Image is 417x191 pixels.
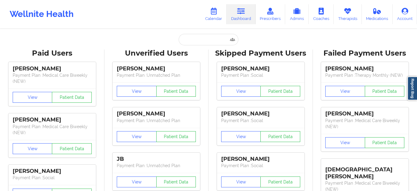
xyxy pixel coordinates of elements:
button: Patient Data [365,86,405,97]
a: Medications [362,4,393,24]
div: Skipped Payment Users [213,49,309,58]
a: Report Bug [407,76,417,100]
button: View [13,143,53,154]
button: View [325,137,365,148]
button: View [221,86,261,97]
a: Calendar [201,4,227,24]
div: [PERSON_NAME] [221,110,300,117]
div: [PERSON_NAME] [325,110,404,117]
button: View [117,176,157,187]
p: Payment Plan : Medical Care Biweekly (NEW) [325,118,404,130]
p: Payment Plan : Medical Care Biweekly (NEW) [13,124,92,136]
button: View [325,86,365,97]
p: Payment Plan : Therapy Monthly (NEW) [325,72,404,78]
div: [PERSON_NAME] [117,65,196,72]
div: JB [117,156,196,163]
a: Prescribers [256,4,285,24]
p: Payment Plan : Medical Care Biweekly (NEW) [13,72,92,84]
div: Failed Payment Users [317,49,413,58]
button: Patient Data [52,92,92,103]
button: Patient Data [260,131,300,142]
button: Patient Data [260,86,300,97]
button: View [117,131,157,142]
p: Payment Plan : Social [221,118,300,124]
div: [PERSON_NAME] [221,65,300,72]
a: Coaches [309,4,334,24]
button: View [13,92,53,103]
p: Payment Plan : Social [221,72,300,78]
p: Payment Plan : Social [221,163,300,169]
button: View [221,131,261,142]
button: Patient Data [156,131,196,142]
div: [PERSON_NAME] [221,156,300,163]
div: [PERSON_NAME] [13,116,92,123]
div: [PERSON_NAME] [13,65,92,72]
a: Therapists [334,4,362,24]
div: [DEMOGRAPHIC_DATA][PERSON_NAME] [325,162,404,180]
button: Patient Data [156,176,196,187]
p: Payment Plan : Social [13,175,92,181]
p: Payment Plan : Unmatched Plan [117,163,196,169]
div: [PERSON_NAME] [13,168,92,175]
div: [PERSON_NAME] [325,65,404,72]
p: Payment Plan : Unmatched Plan [117,118,196,124]
button: Patient Data [156,86,196,97]
a: Dashboard [227,4,256,24]
p: Payment Plan : Unmatched Plan [117,72,196,78]
div: Paid Users [4,49,100,58]
a: Account [393,4,417,24]
button: Patient Data [52,143,92,154]
button: Patient Data [260,176,300,187]
div: [PERSON_NAME] [117,110,196,117]
button: View [221,176,261,187]
a: Admins [285,4,309,24]
button: Patient Data [365,137,405,148]
div: Unverified Users [109,49,205,58]
button: View [117,86,157,97]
